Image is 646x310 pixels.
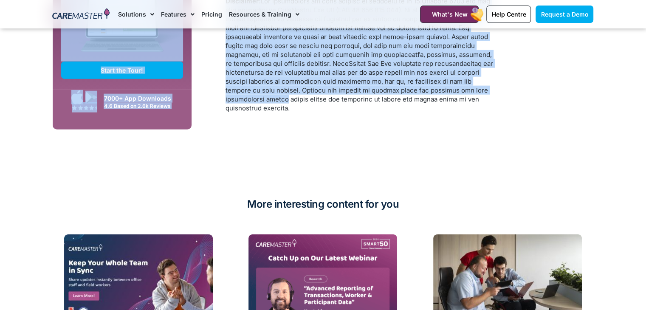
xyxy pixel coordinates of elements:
div: 4.6 Based on 2.6k Reviews [104,103,179,109]
div: 7000+ App Downloads [104,94,179,103]
a: Start the Tour! [61,62,183,79]
span: What's New [432,11,467,18]
img: CareMaster Logo [52,8,110,21]
a: Request a Demo [536,6,593,23]
img: Google Play App Icon [85,91,97,104]
a: Help Centre [486,6,531,23]
span: Request a Demo [541,11,588,18]
span: Start the Tour! [101,67,143,74]
img: Google Play Store App Review Stars [72,105,97,110]
img: Apple App Store Icon [71,90,83,104]
h2: More interesting content for you [53,197,594,211]
span: Help Centre [491,11,526,18]
a: What's New [420,6,479,23]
